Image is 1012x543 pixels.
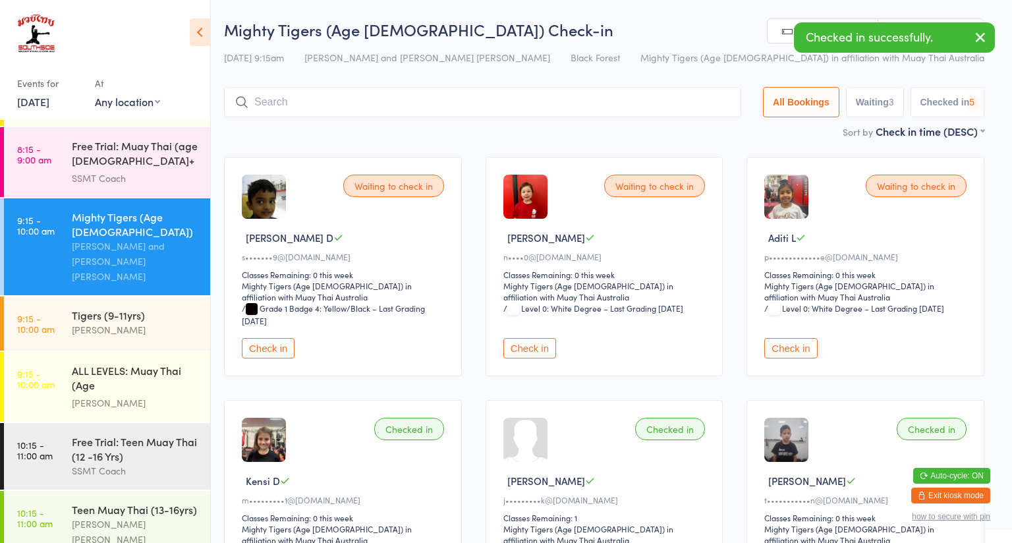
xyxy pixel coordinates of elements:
[640,51,984,64] span: Mighty Tigers (Age [DEMOGRAPHIC_DATA]) in affiliation with Muay Thai Australia
[507,474,585,488] span: [PERSON_NAME]
[72,138,199,171] div: Free Trial: Muay Thai (age [DEMOGRAPHIC_DATA]+ years)
[768,474,846,488] span: [PERSON_NAME]
[95,72,160,94] div: At
[4,127,210,197] a: 8:15 -9:00 amFree Trial: Muay Thai (age [DEMOGRAPHIC_DATA]+ years)SSMT Coach
[503,175,548,219] img: image1737352471.png
[17,368,55,389] time: 9:15 - 10:00 am
[72,502,199,517] div: Teen Muay Thai (13-16yrs)
[374,418,444,440] div: Checked in
[72,239,199,284] div: [PERSON_NAME] and [PERSON_NAME] [PERSON_NAME]
[571,51,620,64] span: Black Forest
[72,363,199,395] div: ALL LEVELS: Muay Thai (Age [DEMOGRAPHIC_DATA]+)
[17,215,55,236] time: 9:15 - 10:00 am
[764,280,970,302] div: Mighty Tigers (Age [DEMOGRAPHIC_DATA]) in affiliation with Muay Thai Australia
[764,418,808,462] img: image1743202469.png
[768,231,796,244] span: Aditi L
[4,352,210,422] a: 9:15 -10:00 amALL LEVELS: Muay Thai (Age [DEMOGRAPHIC_DATA]+)[PERSON_NAME]
[503,269,710,280] div: Classes Remaining: 0 this week
[224,51,284,64] span: [DATE] 9:15am
[764,269,970,280] div: Classes Remaining: 0 this week
[17,72,82,94] div: Events for
[242,338,295,358] button: Check in
[242,512,448,523] div: Classes Remaining: 0 this week
[224,18,984,40] h2: Mighty Tigers (Age [DEMOGRAPHIC_DATA]) Check-in
[17,144,51,165] time: 8:15 - 9:00 am
[242,494,448,505] div: m•••••••••1@[DOMAIN_NAME]
[911,488,990,503] button: Exit kiosk mode
[503,512,710,523] div: Classes Remaining: 1
[503,302,683,314] span: / Level 0: White Degree – Last Grading [DATE]
[764,251,970,262] div: p•••••••••••••e@[DOMAIN_NAME]
[242,251,448,262] div: s•••••••9@[DOMAIN_NAME]
[72,463,199,478] div: SSMT Coach
[242,175,286,219] img: image1662446726.png
[72,210,199,239] div: Mighty Tigers (Age [DEMOGRAPHIC_DATA])
[635,418,705,440] div: Checked in
[604,175,705,197] div: Waiting to check in
[13,10,59,59] img: Southside Muay Thai & Fitness
[72,322,199,337] div: [PERSON_NAME]
[764,494,970,505] div: t•••••••••••n@[DOMAIN_NAME]
[763,87,839,117] button: All Bookings
[503,251,710,262] div: n••••0@[DOMAIN_NAME]
[507,231,585,244] span: [PERSON_NAME]
[17,507,53,529] time: 10:15 - 11:00 am
[897,418,967,440] div: Checked in
[846,87,904,117] button: Waiting3
[4,423,210,490] a: 10:15 -11:00 amFree Trial: Teen Muay Thai (12 -16 Yrs)SSMT Coach
[17,313,55,334] time: 9:15 - 10:00 am
[242,418,286,462] img: image1714978289.png
[764,302,944,314] span: / Level 0: White Degree – Last Grading [DATE]
[764,338,817,358] button: Check in
[794,22,995,53] div: Checked in successfully.
[343,175,444,197] div: Waiting to check in
[503,338,556,358] button: Check in
[503,494,710,505] div: j•••••••••k@[DOMAIN_NAME]
[913,468,990,484] button: Auto-cycle: ON
[246,231,333,244] span: [PERSON_NAME] D
[4,297,210,351] a: 9:15 -10:00 amTigers (9-11yrs)[PERSON_NAME]
[95,94,160,109] div: Any location
[843,125,873,138] label: Sort by
[764,175,808,219] img: image1730267827.png
[224,87,741,117] input: Search
[17,440,53,461] time: 10:15 - 11:00 am
[764,512,970,523] div: Classes Remaining: 0 this week
[876,124,984,138] div: Check in time (DESC)
[4,198,210,295] a: 9:15 -10:00 amMighty Tigers (Age [DEMOGRAPHIC_DATA])[PERSON_NAME] and [PERSON_NAME] [PERSON_NAME]
[912,512,990,521] button: how to secure with pin
[911,87,985,117] button: Checked in5
[242,269,448,280] div: Classes Remaining: 0 this week
[304,51,550,64] span: [PERSON_NAME] and [PERSON_NAME] [PERSON_NAME]
[242,280,448,302] div: Mighty Tigers (Age [DEMOGRAPHIC_DATA]) in affiliation with Muay Thai Australia
[503,280,710,302] div: Mighty Tigers (Age [DEMOGRAPHIC_DATA]) in affiliation with Muay Thai Australia
[246,474,280,488] span: Kensi D
[72,434,199,463] div: Free Trial: Teen Muay Thai (12 -16 Yrs)
[889,97,894,107] div: 3
[72,395,199,411] div: [PERSON_NAME]
[969,97,974,107] div: 5
[72,308,199,322] div: Tigers (9-11yrs)
[17,94,49,109] a: [DATE]
[72,171,199,186] div: SSMT Coach
[866,175,967,197] div: Waiting to check in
